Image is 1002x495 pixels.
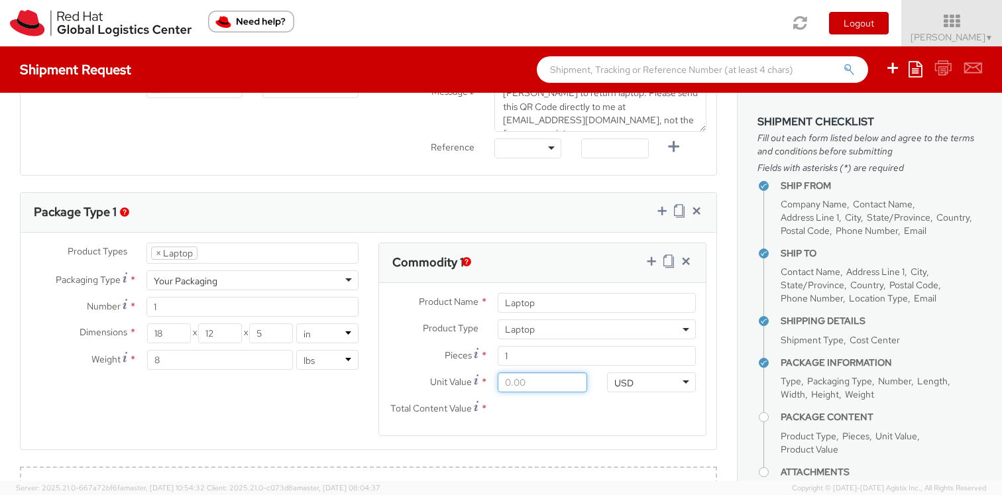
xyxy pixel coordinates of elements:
[537,56,868,83] input: Shipment, Tracking or Reference Number (at least 4 chars)
[781,412,982,422] h4: Package Content
[914,292,936,304] span: Email
[781,198,847,210] span: Company Name
[850,334,900,346] span: Cost Center
[936,211,970,223] span: Country
[829,12,889,34] button: Logout
[811,388,839,400] span: Height
[390,402,472,414] span: Total Content Value
[392,256,464,269] h3: Commodity 1
[849,292,908,304] span: Location Type
[249,323,293,343] input: Height
[792,483,986,494] span: Copyright © [DATE]-[DATE] Agistix Inc., All Rights Reserved
[904,225,926,237] span: Email
[853,198,913,210] span: Contact Name
[781,443,838,455] span: Product Value
[911,266,926,278] span: City
[781,211,839,223] span: Address Line 1
[124,483,205,492] span: master, [DATE] 10:54:32
[845,388,874,400] span: Weight
[846,266,905,278] span: Address Line 1
[147,323,191,343] input: Length
[781,248,982,258] h4: Ship To
[850,279,883,291] span: Country
[845,211,861,223] span: City
[423,322,478,334] span: Product Type
[614,376,634,390] div: USD
[889,279,938,291] span: Postal Code
[836,225,898,237] span: Phone Number
[154,274,217,288] div: Your Packaging
[757,131,982,158] span: Fill out each form listed below and agree to the terms and conditions before submitting
[867,211,930,223] span: State/Province
[781,334,844,346] span: Shipment Type
[208,11,294,32] button: Need help?
[297,483,380,492] span: master, [DATE] 08:04:37
[431,141,474,153] span: Reference
[985,32,993,43] span: ▼
[151,247,197,260] li: Laptop
[781,292,843,304] span: Phone Number
[807,375,872,387] span: Packaging Type
[242,323,249,343] span: X
[781,181,982,191] h4: Ship From
[505,323,689,335] span: Laptop
[875,430,917,442] span: Unit Value
[68,245,127,257] span: Product Types
[191,323,198,343] span: X
[419,296,478,307] span: Product Name
[781,358,982,368] h4: Package Information
[80,326,127,338] span: Dimensions
[911,31,993,43] span: [PERSON_NAME]
[20,62,131,77] h4: Shipment Request
[430,376,472,388] span: Unit Value
[34,205,117,219] h3: Package Type 1
[757,116,982,128] h3: Shipment Checklist
[207,483,380,492] span: Client: 2025.21.0-c073d8a
[498,319,696,339] span: Laptop
[91,353,121,365] span: Weight
[781,225,830,237] span: Postal Code
[781,279,844,291] span: State/Province
[781,375,801,387] span: Type
[917,375,948,387] span: Length
[445,349,472,361] span: Pieces
[781,467,982,477] h4: Attachments
[498,372,586,392] input: 0.00
[56,274,121,286] span: Packaging Type
[842,430,869,442] span: Pieces
[156,247,161,259] span: ×
[878,375,911,387] span: Number
[757,161,982,174] span: Fields with asterisks (*) are required
[16,483,205,492] span: Server: 2025.21.0-667a72bf6fa
[87,300,121,312] span: Number
[781,316,982,326] h4: Shipping Details
[781,266,840,278] span: Contact Name
[10,10,192,36] img: rh-logistics-00dfa346123c4ec078e1.svg
[781,430,836,442] span: Product Type
[198,323,242,343] input: Width
[781,388,805,400] span: Width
